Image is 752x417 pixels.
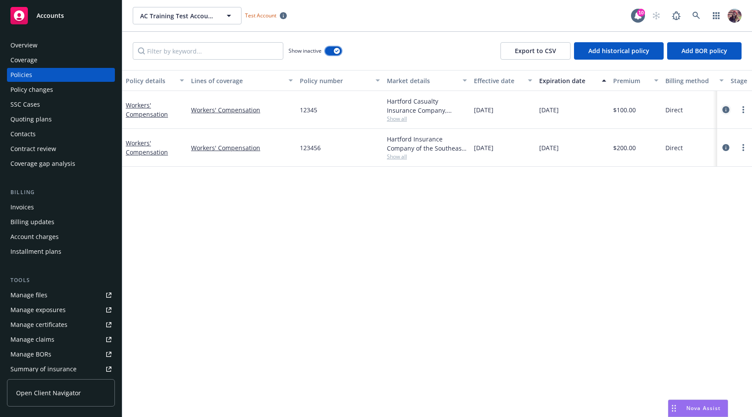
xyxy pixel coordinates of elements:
a: Invoices [7,200,115,214]
div: Policy number [300,76,370,85]
span: [DATE] [474,143,493,152]
div: Coverage gap analysis [10,157,75,171]
a: Workers' Compensation [191,143,293,152]
span: Show all [387,115,467,122]
div: Manage BORs [10,347,51,361]
a: more [738,104,749,115]
a: Manage exposures [7,303,115,317]
div: Premium [613,76,649,85]
div: Lines of coverage [191,76,283,85]
span: Export to CSV [515,47,556,55]
div: Account charges [10,230,59,244]
div: Summary of insurance [10,362,77,376]
div: Policy changes [10,83,53,97]
span: Nova Assist [686,404,721,412]
span: $100.00 [613,105,636,114]
a: Coverage gap analysis [7,157,115,171]
button: Export to CSV [500,42,571,60]
a: Manage BORs [7,347,115,361]
a: Summary of insurance [7,362,115,376]
button: AC Training Test Account 1 [133,7,242,24]
a: circleInformation [721,104,731,115]
a: Quoting plans [7,112,115,126]
button: Expiration date [536,70,610,91]
a: Policies [7,68,115,82]
a: Manage files [7,288,115,302]
div: Policy details [126,76,175,85]
a: Workers' Compensation [191,105,293,114]
div: Tools [7,276,115,285]
span: $200.00 [613,143,636,152]
div: Contract review [10,142,56,156]
div: Drag to move [668,400,679,417]
a: Contract review [7,142,115,156]
a: Billing updates [7,215,115,229]
div: Coverage [10,53,37,67]
div: Hartford Insurance Company of the Southeast, Hartford Insurance Group [387,135,467,153]
a: SSC Cases [7,98,115,111]
span: Test Account [242,11,290,20]
span: Direct [665,143,683,152]
div: Effective date [474,76,523,85]
div: Manage claims [10,333,54,346]
a: Start snowing [648,7,665,24]
button: Policy details [122,70,188,91]
span: Open Client Navigator [16,388,81,397]
button: Nova Assist [668,400,728,417]
button: Add historical policy [574,42,664,60]
div: SSC Cases [10,98,40,111]
div: Manage exposures [10,303,66,317]
a: more [738,142,749,153]
div: 10 [637,9,645,17]
span: Show all [387,153,467,160]
span: Add BOR policy [681,47,727,55]
button: Billing method [662,70,727,91]
span: Accounts [37,12,64,19]
a: Report a Bug [668,7,685,24]
button: Add BOR policy [667,42,742,60]
div: Policies [10,68,32,82]
img: photo [728,9,742,23]
a: circleInformation [721,142,731,153]
div: Hartford Casualty Insurance Company, Hartford Insurance Group [387,97,467,115]
div: Expiration date [539,76,597,85]
button: Market details [383,70,470,91]
div: Market details [387,76,457,85]
div: Contacts [10,127,36,141]
button: Policy number [296,70,383,91]
button: Effective date [470,70,536,91]
a: Accounts [7,3,115,28]
span: [DATE] [539,143,559,152]
span: 123456 [300,143,321,152]
div: Manage files [10,288,47,302]
a: Workers' Compensation [126,101,168,118]
div: Installment plans [10,245,61,259]
a: Overview [7,38,115,52]
span: [DATE] [539,105,559,114]
a: Workers' Compensation [126,139,168,156]
a: Account charges [7,230,115,244]
span: [DATE] [474,105,493,114]
a: Search [688,7,705,24]
span: Add historical policy [588,47,649,55]
a: Coverage [7,53,115,67]
span: 12345 [300,105,317,114]
div: Billing updates [10,215,54,229]
span: Direct [665,105,683,114]
button: Premium [610,70,662,91]
button: Lines of coverage [188,70,296,91]
span: Test Account [245,12,276,19]
input: Filter by keyword... [133,42,283,60]
div: Billing method [665,76,714,85]
div: Billing [7,188,115,197]
div: Overview [10,38,37,52]
span: Show inactive [289,47,322,54]
a: Manage certificates [7,318,115,332]
div: Quoting plans [10,112,52,126]
a: Contacts [7,127,115,141]
a: Manage claims [7,333,115,346]
span: AC Training Test Account 1 [140,11,215,20]
div: Manage certificates [10,318,67,332]
div: Invoices [10,200,34,214]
